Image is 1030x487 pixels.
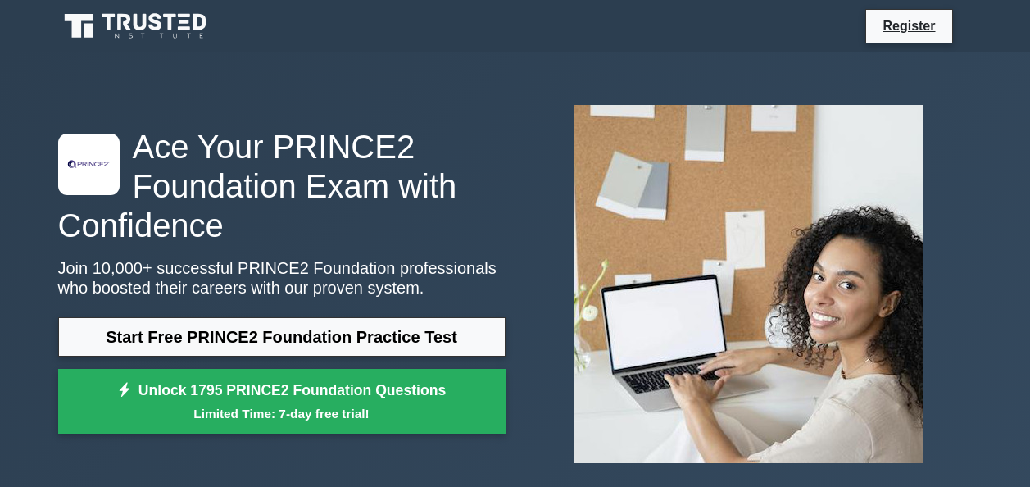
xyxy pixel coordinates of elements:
small: Limited Time: 7-day free trial! [79,404,485,423]
a: Register [873,16,945,36]
a: Start Free PRINCE2 Foundation Practice Test [58,317,506,357]
h1: Ace Your PRINCE2 Foundation Exam with Confidence [58,127,506,245]
p: Join 10,000+ successful PRINCE2 Foundation professionals who boosted their careers with our prove... [58,258,506,298]
a: Unlock 1795 PRINCE2 Foundation QuestionsLimited Time: 7-day free trial! [58,369,506,435]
